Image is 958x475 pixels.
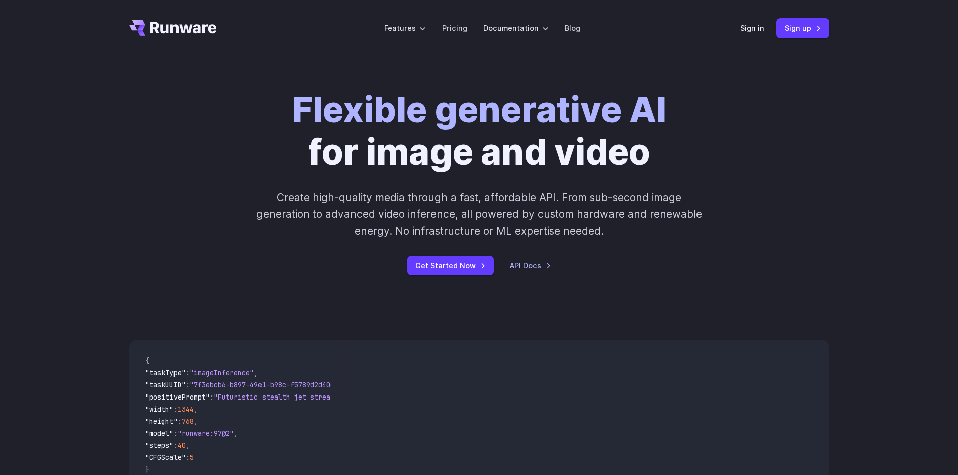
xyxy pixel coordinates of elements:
a: Get Started Now [407,256,494,275]
label: Documentation [483,22,549,34]
span: "imageInference" [190,368,254,377]
a: Sign in [740,22,764,34]
span: 5 [190,453,194,462]
a: Go to / [129,20,217,36]
span: : [186,453,190,462]
span: , [194,417,198,426]
span: 768 [182,417,194,426]
span: : [173,441,178,450]
span: "Futuristic stealth jet streaking through a neon-lit cityscape with glowing purple exhaust" [214,392,580,402]
span: : [173,429,178,438]
label: Features [384,22,426,34]
span: , [186,441,190,450]
span: "CFGScale" [145,453,186,462]
a: API Docs [510,260,551,271]
span: "steps" [145,441,173,450]
span: , [254,368,258,377]
span: , [234,429,238,438]
p: Create high-quality media through a fast, affordable API. From sub-second image generation to adv... [255,189,703,240]
a: Blog [565,22,580,34]
span: 40 [178,441,186,450]
strong: Flexible generative AI [292,88,666,131]
span: , [194,405,198,414]
span: "positivePrompt" [145,392,210,402]
a: Sign up [776,18,829,38]
span: : [186,368,190,377]
span: : [173,405,178,414]
span: "model" [145,429,173,438]
span: { [145,356,149,365]
span: "runware:97@2" [178,429,234,438]
span: } [145,465,149,474]
span: 1344 [178,405,194,414]
span: : [210,392,214,402]
h1: for image and video [292,89,666,173]
span: : [178,417,182,426]
span: "7f3ebcb6-b897-49e1-b98c-f5789d2d40d7" [190,380,342,389]
span: "width" [145,405,173,414]
a: Pricing [442,22,467,34]
span: "height" [145,417,178,426]
span: "taskType" [145,368,186,377]
span: : [186,380,190,389]
span: "taskUUID" [145,380,186,389]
